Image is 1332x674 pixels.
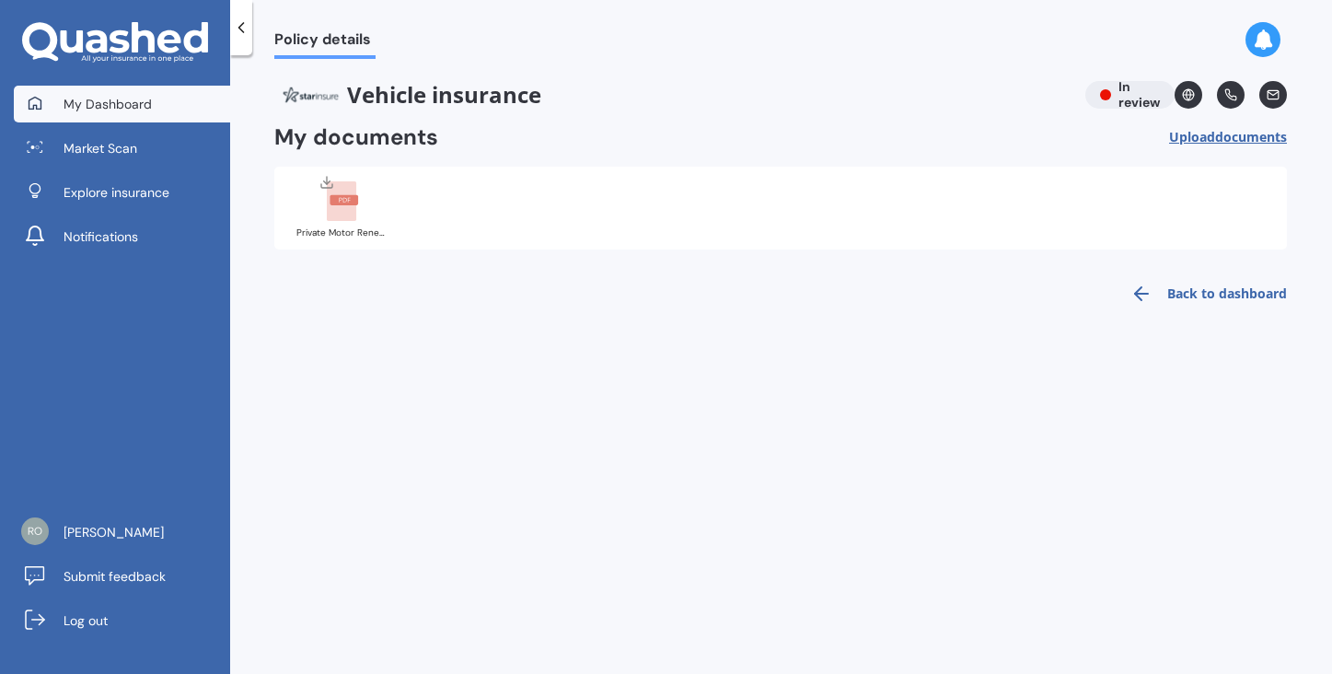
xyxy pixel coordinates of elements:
[274,81,347,109] img: Star.webp
[64,139,137,157] span: Market Scan
[14,514,230,551] a: [PERSON_NAME]
[1169,123,1287,152] button: Uploaddocuments
[64,523,164,541] span: [PERSON_NAME]
[14,86,230,122] a: My Dashboard
[64,567,166,586] span: Submit feedback
[14,130,230,167] a: Market Scan
[14,602,230,639] a: Log out
[274,81,1071,109] span: Vehicle insurance
[64,183,169,202] span: Explore insurance
[64,95,152,113] span: My Dashboard
[21,517,49,545] img: a0454587613c54829f42223d625f1f64
[14,174,230,211] a: Explore insurance
[274,123,438,152] h2: My documents
[1169,130,1287,145] span: Upload
[1119,272,1287,316] a: Back to dashboard
[274,30,376,55] span: Policy details
[1215,128,1287,145] span: documents
[296,228,388,238] div: Private Motor Renewal - 2014 Porsche Panamera ‘LKJ692’.pdf
[14,218,230,255] a: Notifications
[14,558,230,595] a: Submit feedback
[64,611,108,630] span: Log out
[64,227,138,246] span: Notifications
